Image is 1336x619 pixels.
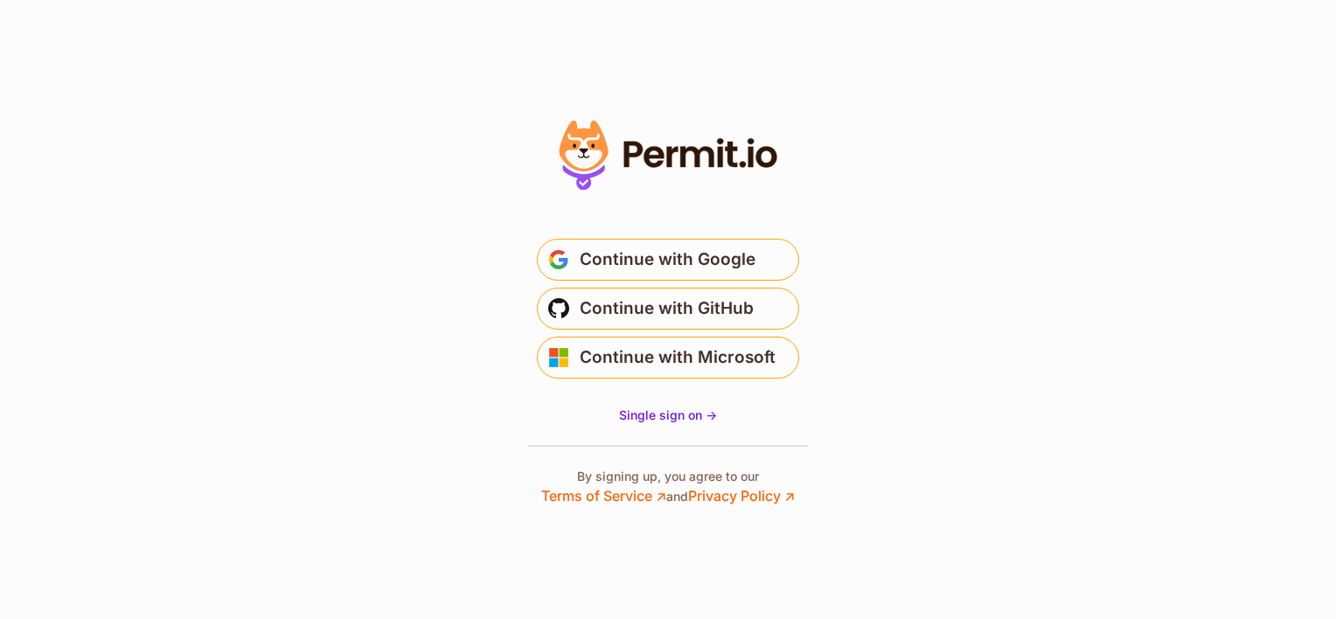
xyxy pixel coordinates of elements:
span: Continue with Google [580,246,755,274]
button: Continue with Microsoft [537,337,799,379]
button: Continue with Google [537,239,799,281]
span: Single sign on -> [619,407,717,422]
span: Continue with GitHub [580,295,754,323]
a: Single sign on -> [619,407,717,424]
p: By signing up, you agree to our and [541,468,795,506]
span: Continue with Microsoft [580,344,776,372]
a: Privacy Policy ↗ [688,487,795,504]
a: Terms of Service ↗ [541,487,666,504]
button: Continue with GitHub [537,288,799,330]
